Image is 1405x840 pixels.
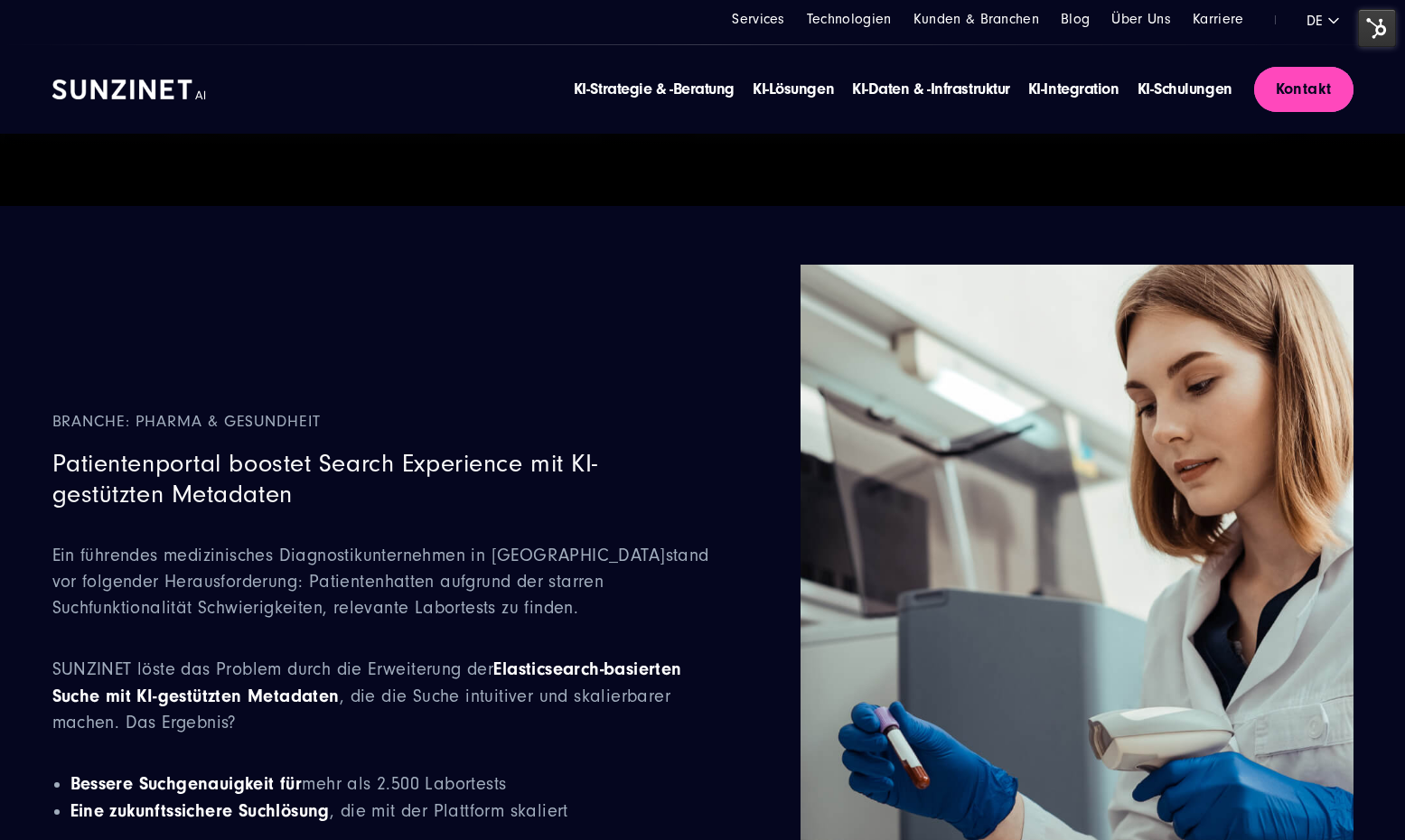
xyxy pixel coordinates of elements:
a: Blog [1061,11,1090,27]
li: mehr als 2.500 Labortests [70,770,711,798]
a: Über Uns [1111,11,1171,27]
a: KI-Strategie & -Beratung [574,79,735,98]
div: Navigation Menu [574,78,1232,101]
span: stand vor folgender Herausforderung: Patienten [52,546,709,592]
a: KI-Schulungen [1138,79,1232,98]
a: Technologien [807,11,892,27]
strong: Eine zukunftssichere Suchlösung [70,800,330,821]
a: Kontakt [1254,67,1353,112]
span: Patientenportal boostet Search Experience mit KI-gestützten Metadaten [52,450,598,508]
div: Navigation Menu [732,9,1243,30]
img: SUNZINET AI Logo [52,79,206,99]
p: Ein führendes medizinisches Diagnostikunternehmen in [GEOGRAPHIC_DATA] hatten aufgrund der starre... [52,543,711,621]
p: SUNZINET löste das Problem durch die Erweiterung der , die die Suche intuitiver und skalierbarer ... [52,656,711,736]
a: Services [732,11,785,27]
li: , die mit der Plattform skaliert [70,798,711,825]
strong: Elasticsearch-basierten Suche mit KI-gestützten Metadaten [52,658,682,706]
strong: Branche: Pharma & Gesundheit [52,410,711,434]
a: Kunden & Branchen [913,11,1039,27]
a: KI-Integration [1028,79,1119,98]
a: KI-Lösungen [753,79,834,98]
img: HubSpot Tools-Menüschalter [1358,9,1396,47]
a: Karriere [1193,11,1244,27]
a: KI-Daten & -Infrastruktur [852,79,1010,98]
strong: Bessere Suchgenauigkeit für [70,773,303,794]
